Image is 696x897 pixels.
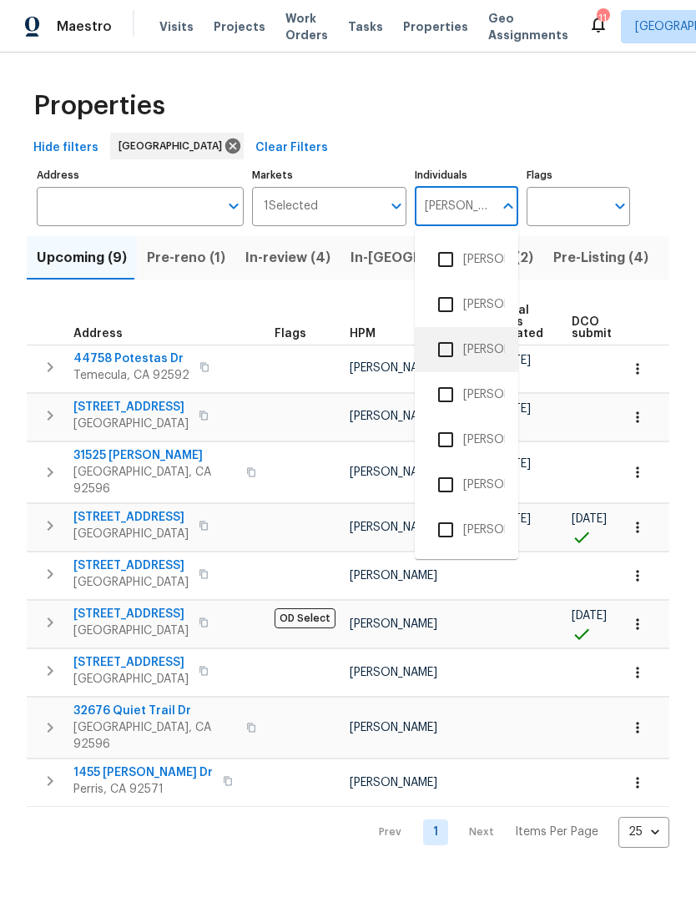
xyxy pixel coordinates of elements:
[73,654,189,671] span: [STREET_ADDRESS]
[428,467,505,502] li: [PERSON_NAME]
[73,399,189,416] span: [STREET_ADDRESS]
[527,170,630,180] label: Flags
[73,671,189,688] span: [GEOGRAPHIC_DATA]
[428,512,505,547] li: [PERSON_NAME]
[249,133,335,164] button: Clear Filters
[27,133,105,164] button: Hide filters
[350,362,437,374] span: [PERSON_NAME]
[73,526,189,542] span: [GEOGRAPHIC_DATA]
[608,194,632,218] button: Open
[73,781,213,798] span: Perris, CA 92571
[110,133,244,159] div: [GEOGRAPHIC_DATA]
[618,810,669,854] div: 25
[222,194,245,218] button: Open
[73,622,189,639] span: [GEOGRAPHIC_DATA]
[350,328,376,340] span: HPM
[415,187,493,226] input: Search ...
[497,194,520,218] button: Close
[348,21,383,33] span: Tasks
[363,817,669,848] nav: Pagination Navigation
[275,328,306,340] span: Flags
[572,513,607,525] span: [DATE]
[73,328,123,340] span: Address
[488,10,568,43] span: Geo Assignments
[214,18,265,35] span: Projects
[572,316,632,340] span: DCO submitted
[350,466,437,478] span: [PERSON_NAME]
[350,722,437,733] span: [PERSON_NAME]
[252,170,407,180] label: Markets
[73,350,189,367] span: 44758 Potestas Dr
[255,138,328,159] span: Clear Filters
[285,10,328,43] span: Work Orders
[350,667,437,678] span: [PERSON_NAME]
[385,194,408,218] button: Open
[37,246,127,270] span: Upcoming (9)
[147,246,225,270] span: Pre-reno (1)
[351,246,533,270] span: In-[GEOGRAPHIC_DATA] (2)
[350,411,437,422] span: [PERSON_NAME]
[423,819,448,845] a: Goto page 1
[597,10,608,27] div: 11
[496,305,543,340] span: Initial WOs created
[350,522,437,533] span: [PERSON_NAME]
[73,606,189,622] span: [STREET_ADDRESS]
[159,18,194,35] span: Visits
[73,464,236,497] span: [GEOGRAPHIC_DATA], CA 92596
[119,138,229,154] span: [GEOGRAPHIC_DATA]
[73,703,236,719] span: 32676 Quiet Trail Dr
[73,764,213,781] span: 1455 [PERSON_NAME] Dr
[73,367,189,384] span: Temecula, CA 92592
[350,570,437,582] span: [PERSON_NAME]
[515,824,598,840] p: Items Per Page
[73,416,189,432] span: [GEOGRAPHIC_DATA]
[428,332,505,367] li: [PERSON_NAME]
[415,170,518,180] label: Individuals
[350,618,437,630] span: [PERSON_NAME]
[73,574,189,591] span: [GEOGRAPHIC_DATA]
[73,509,189,526] span: [STREET_ADDRESS]
[245,246,330,270] span: In-review (4)
[57,18,112,35] span: Maestro
[37,170,244,180] label: Address
[553,246,648,270] span: Pre-Listing (4)
[403,18,468,35] span: Properties
[275,608,335,628] span: OD Select
[33,138,98,159] span: Hide filters
[73,719,236,753] span: [GEOGRAPHIC_DATA], CA 92596
[428,242,505,277] li: [PERSON_NAME]
[73,557,189,574] span: [STREET_ADDRESS]
[350,777,437,789] span: [PERSON_NAME]
[428,287,505,322] li: [PERSON_NAME]
[73,447,236,464] span: 31525 [PERSON_NAME]
[33,98,165,114] span: Properties
[428,377,505,412] li: [PERSON_NAME]
[428,422,505,457] li: [PERSON_NAME]
[572,610,607,622] span: [DATE]
[264,199,318,214] span: 1 Selected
